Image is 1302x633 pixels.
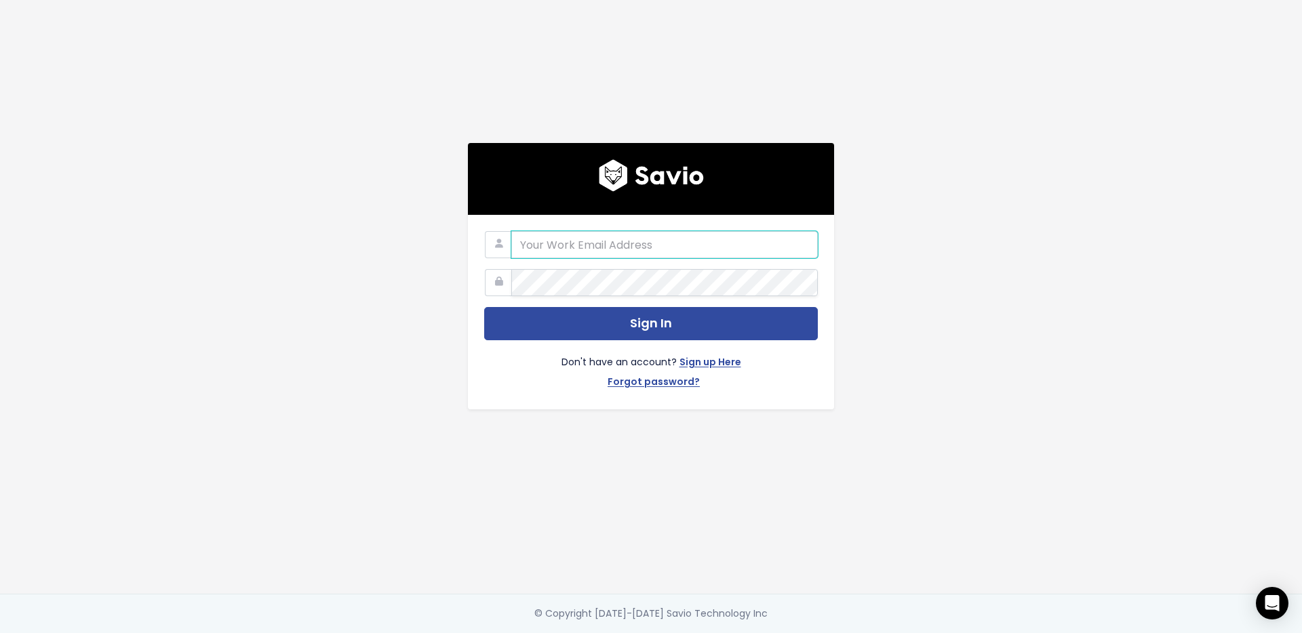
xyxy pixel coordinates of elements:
div: Open Intercom Messenger [1256,587,1288,619]
div: Don't have an account? [484,340,818,393]
button: Sign In [484,307,818,340]
img: logo600x187.a314fd40982d.png [599,159,704,192]
input: Your Work Email Address [511,231,818,258]
a: Sign up Here [679,354,741,373]
div: © Copyright [DATE]-[DATE] Savio Technology Inc [534,605,768,622]
a: Forgot password? [608,373,700,393]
